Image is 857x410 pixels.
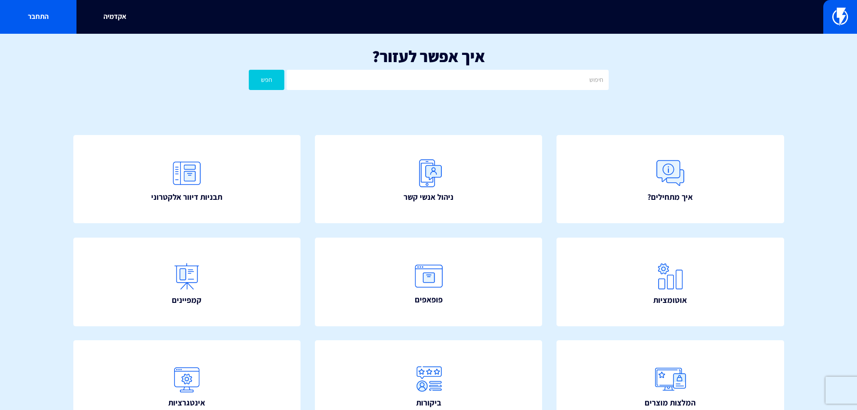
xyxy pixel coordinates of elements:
[647,191,693,203] span: איך מתחילים?
[287,70,608,90] input: חיפוש
[168,397,205,409] span: אינטגרציות
[416,397,441,409] span: ביקורות
[404,191,453,203] span: ניהול אנשי קשר
[249,70,285,90] button: חפש
[315,135,543,224] a: ניהול אנשי קשר
[13,47,844,65] h1: איך אפשר לעזור?
[226,7,631,27] input: חיפוש מהיר...
[151,191,222,203] span: תבניות דיוור אלקטרוני
[73,238,301,326] a: קמפיינים
[415,294,443,306] span: פופאפים
[172,294,202,306] span: קמפיינים
[315,238,543,326] a: פופאפים
[556,135,784,224] a: איך מתחילים?
[653,294,687,306] span: אוטומציות
[73,135,301,224] a: תבניות דיוור אלקטרוני
[556,238,784,326] a: אוטומציות
[645,397,695,409] span: המלצות מוצרים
